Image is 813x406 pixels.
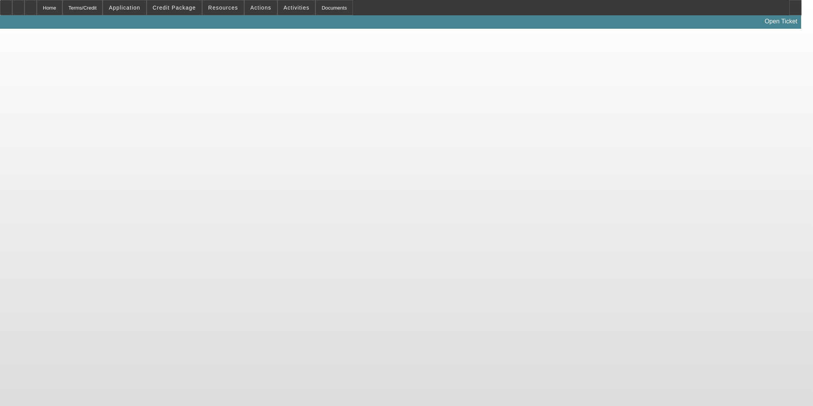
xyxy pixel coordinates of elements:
button: Credit Package [147,0,202,15]
button: Actions [245,0,277,15]
span: Application [109,5,140,11]
a: Open Ticket [762,15,800,28]
button: Resources [202,0,244,15]
span: Credit Package [153,5,196,11]
button: Application [103,0,146,15]
span: Activities [284,5,310,11]
button: Activities [278,0,315,15]
span: Actions [250,5,271,11]
span: Resources [208,5,238,11]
